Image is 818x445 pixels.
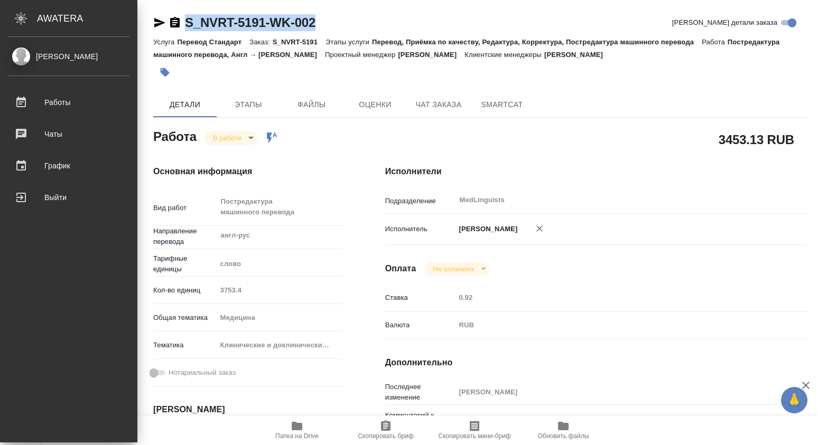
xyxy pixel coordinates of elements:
[544,51,611,59] p: [PERSON_NAME]
[153,253,217,274] p: Тарифные единицы
[456,316,771,334] div: RUB
[153,340,217,351] p: Тематика
[456,224,518,234] p: [PERSON_NAME]
[430,415,519,445] button: Скопировать мини-бриф
[438,432,510,440] span: Скопировать мини-бриф
[385,262,416,275] h4: Оплата
[424,262,489,276] div: В работе
[430,264,477,273] button: Не оплачена
[153,313,217,323] p: Общая тематика
[153,165,343,178] h4: Основная информация
[217,282,343,298] input: Пустое поле
[249,38,272,46] p: Заказ:
[217,336,343,354] div: Клинические и доклинические исследования
[385,356,806,369] h4: Дополнительно
[275,432,319,440] span: Папка на Drive
[350,98,401,111] span: Оценки
[8,51,129,62] div: [PERSON_NAME]
[3,184,135,211] a: Выйти
[385,196,456,206] p: Подразделение
[385,224,456,234] p: Исполнитель
[326,38,372,46] p: Этапы услуги
[385,410,456,431] p: Комментарий к работе
[8,126,129,142] div: Чаты
[785,389,803,411] span: 🙏
[153,403,343,416] h4: [PERSON_NAME]
[153,226,217,247] p: Направление перевода
[358,432,413,440] span: Скопировать бриф
[538,432,589,440] span: Обновить файлы
[210,134,245,143] button: В работе
[385,292,456,303] p: Ставка
[341,415,430,445] button: Скопировать бриф
[372,38,702,46] p: Перевод, Приёмка по качеству, Редактура, Корректура, Постредактура машинного перевода
[398,51,464,59] p: [PERSON_NAME]
[781,387,807,413] button: 🙏
[8,158,129,174] div: График
[672,17,777,28] span: [PERSON_NAME] детали заказа
[253,415,341,445] button: Папка на Drive
[385,320,456,330] p: Валюта
[153,203,217,213] p: Вид работ
[413,98,464,111] span: Чат заказа
[217,309,343,327] div: Медицина
[719,130,794,148] h2: 3453.13 RUB
[456,384,771,400] input: Пустое поле
[385,165,806,178] h4: Исполнители
[217,255,343,273] div: слово
[169,367,236,378] span: Нотариальный заказ
[223,98,274,111] span: Этапы
[464,51,544,59] p: Клиентские менеджеры
[385,382,456,403] p: Последнее изменение
[456,290,771,305] input: Пустое поле
[204,131,257,145] div: В работе
[8,94,129,110] div: Работы
[185,15,315,30] a: S_NVRT-5191-WK-002
[519,415,608,445] button: Обновить файлы
[153,285,217,296] p: Кол-во единиц
[528,217,551,240] button: Удалить исполнителя
[153,38,177,46] p: Услуга
[153,126,197,145] h2: Работа
[477,98,527,111] span: SmartCat
[702,38,728,46] p: Работа
[273,38,326,46] p: S_NVRT-5191
[169,16,181,29] button: Скопировать ссылку
[325,51,398,59] p: Проектный менеджер
[3,153,135,179] a: График
[153,16,166,29] button: Скопировать ссылку для ЯМессенджера
[153,61,176,84] button: Добавить тэг
[8,190,129,205] div: Выйти
[177,38,249,46] p: Перевод Стандарт
[3,121,135,147] a: Чаты
[286,98,337,111] span: Файлы
[456,411,771,429] textarea: тотал до разверстки 4205
[37,8,137,29] div: AWATERA
[160,98,210,111] span: Детали
[3,89,135,116] a: Работы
